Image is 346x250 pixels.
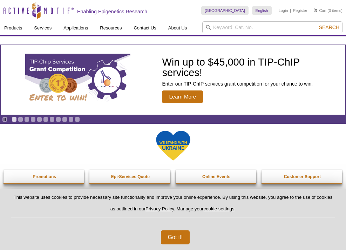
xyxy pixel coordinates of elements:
a: Go to slide 10 [68,117,74,122]
strong: Customer Support [284,174,321,179]
a: Go to slide 4 [30,117,36,122]
article: TIP-ChIP Services Grant Competition [1,45,345,115]
p: This website uses cookies to provide necessary site functionality and improve your online experie... [11,194,335,218]
a: Customer Support [262,170,343,183]
p: Enter our TIP-ChIP services grant competition for your chance to win. [162,81,342,87]
a: About Us [164,21,191,35]
a: TIP-ChIP Services Grant Competition Win up to $45,000 in TIP-ChIP services! Enter our TIP-ChIP se... [1,45,345,115]
img: We Stand With Ukraine [156,130,191,161]
a: Go to slide 9 [62,117,67,122]
a: Go to slide 8 [56,117,61,122]
strong: Epi-Services Quote [111,174,150,179]
a: Online Events [176,170,257,183]
span: Search [319,25,339,30]
a: Go to slide 2 [18,117,23,122]
button: Got it! [161,230,190,244]
li: | [290,6,291,15]
a: Go to slide 5 [37,117,42,122]
a: Go to slide 7 [49,117,55,122]
a: [GEOGRAPHIC_DATA] [201,6,249,15]
strong: Promotions [33,174,56,179]
input: Keyword, Cat. No. [202,21,342,33]
h2: Enabling Epigenetics Research [77,8,147,15]
a: Resources [96,21,126,35]
strong: Online Events [202,174,230,179]
li: (0 items) [314,6,342,15]
button: cookie settings [204,206,235,211]
img: TIP-ChIP Services Grant Competition [25,54,130,106]
a: Go to slide 6 [43,117,48,122]
span: Learn More [162,90,203,103]
a: Cart [314,8,326,13]
a: Go to slide 11 [75,117,80,122]
h2: Win up to $45,000 in TIP-ChIP services! [162,57,342,78]
img: Your Cart [314,8,317,12]
a: Services [30,21,56,35]
a: Go to slide 3 [24,117,29,122]
button: Search [317,24,341,31]
a: English [252,6,272,15]
a: Epi-Services Quote [89,170,171,183]
a: Applications [59,21,92,35]
a: Toggle autoplay [2,117,7,122]
a: Privacy Policy [145,206,174,211]
a: Contact Us [129,21,160,35]
a: Register [293,8,307,13]
a: Login [279,8,288,13]
a: Go to slide 1 [12,117,17,122]
a: Promotions [4,170,85,183]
